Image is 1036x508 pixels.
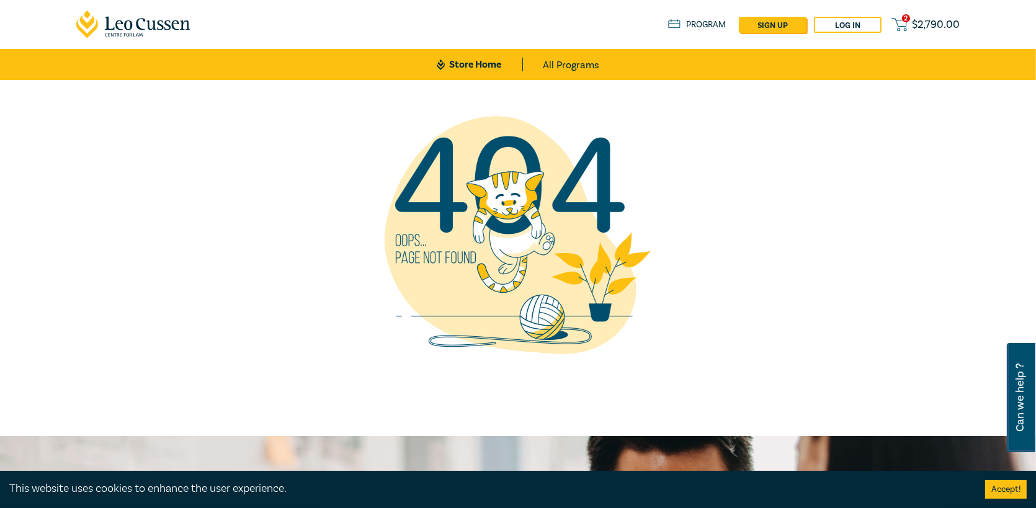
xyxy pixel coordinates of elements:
div: This website uses cookies to enhance the user experience. [9,481,967,497]
a: Store Home [437,58,523,71]
a: All Programs [543,49,599,80]
span: $ 2,790.00 [912,18,960,32]
a: sign up [739,17,806,33]
button: Accept cookies [985,480,1027,499]
span: 2 [902,14,910,22]
a: Log in [814,17,882,33]
a: Program [668,18,726,32]
span: Can we help ? [1014,350,1026,445]
img: not found [363,80,673,390]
